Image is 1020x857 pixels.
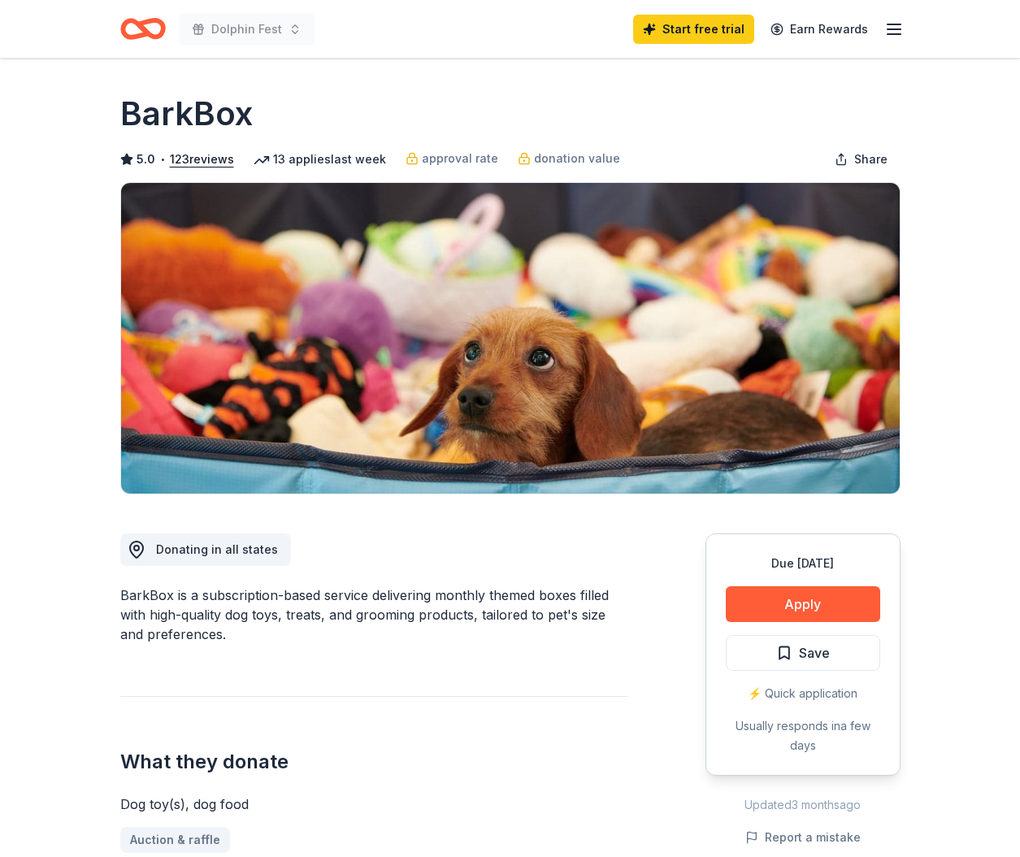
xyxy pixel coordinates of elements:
[159,153,165,166] span: •
[799,642,830,663] span: Save
[120,10,166,48] a: Home
[120,827,230,853] a: Auction & raffle
[179,13,315,46] button: Dolphin Fest
[761,15,878,44] a: Earn Rewards
[120,794,627,814] div: Dog toy(s), dog food
[726,716,880,755] div: Usually responds in a few days
[254,150,386,169] div: 13 applies last week
[822,143,901,176] button: Share
[726,554,880,573] div: Due [DATE]
[422,149,498,168] span: approval rate
[534,149,620,168] span: donation value
[518,149,620,168] a: donation value
[211,20,282,39] span: Dolphin Fest
[121,183,900,494] img: Image for BarkBox
[705,795,901,815] div: Updated 3 months ago
[137,150,155,169] span: 5.0
[726,635,880,671] button: Save
[726,684,880,703] div: ⚡️ Quick application
[406,149,498,168] a: approval rate
[633,15,754,44] a: Start free trial
[156,542,278,556] span: Donating in all states
[726,586,880,622] button: Apply
[170,150,234,169] button: 123reviews
[854,150,888,169] span: Share
[120,749,627,775] h2: What they donate
[120,91,253,137] h1: BarkBox
[120,585,627,644] div: BarkBox is a subscription-based service delivering monthly themed boxes filled with high-quality ...
[745,828,861,847] button: Report a mistake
